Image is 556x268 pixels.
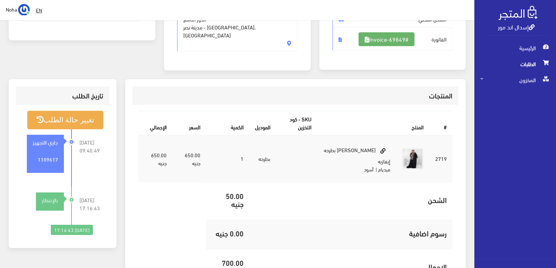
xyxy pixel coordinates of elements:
span: المخزون [480,72,550,88]
a: EN [33,4,45,17]
img: ... [18,4,30,16]
td: 1 [206,135,249,182]
span: الطلبات [480,56,550,72]
span: الفاتورة [332,28,453,51]
u: EN [36,5,42,15]
a: الرئيسية [474,40,556,56]
iframe: Drift Widget Chat Controller [9,218,36,246]
div: [DATE] 17:16:43 [51,225,93,235]
img: . [499,6,537,20]
button: تغيير حالة الطلب [27,111,103,129]
th: اﻹجمالي [138,111,172,135]
span: [DATE] 09:40:49 [79,138,103,154]
h5: الشحن [255,196,447,204]
th: الكمية [206,111,249,135]
strong: جاري التجهيز [33,138,58,146]
th: الموديل [249,111,276,135]
a: الطلبات [474,56,556,72]
a: إسدال اند مور [498,21,535,32]
span: Noha [6,5,17,14]
strong: 1109617 [38,155,58,163]
th: المنتج [317,111,429,135]
h5: 0.00 جنيه [212,229,244,237]
th: السعر [172,111,206,135]
a: #Invoice-69849 [359,32,414,46]
div: بالإنتظار [36,196,64,204]
h3: تاريخ الطلب [22,92,103,99]
td: 650.00 جنيه [138,135,172,182]
small: | أسود [364,165,377,174]
h5: 50.00 جنيه [212,192,244,208]
h5: رسوم اضافية [255,229,447,237]
a: المخزون [474,72,556,88]
h3: المنتجات [138,92,453,99]
td: بطرحه [249,135,276,182]
td: [PERSON_NAME] بطرحه إيفازيه [317,135,396,182]
td: 2719 [429,135,453,182]
a: ... Noha [6,4,30,15]
th: SKU - كود التخزين [276,111,317,135]
td: 650.00 جنيه [172,135,206,182]
small: ميديام [378,165,390,174]
span: الرئيسية [480,40,550,56]
span: [DATE] 17:16:43 [79,196,103,212]
th: # [429,111,453,135]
